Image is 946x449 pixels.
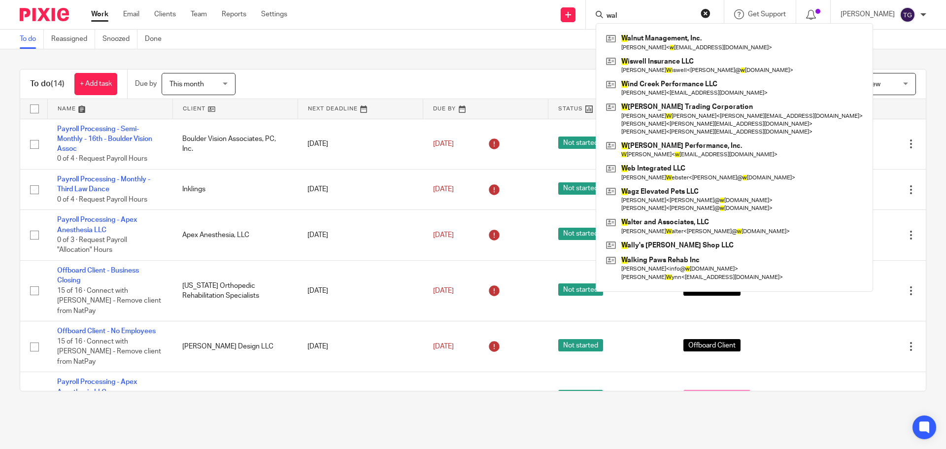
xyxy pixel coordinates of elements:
td: Boulder Vision Associates, PC, Inc. [172,119,298,170]
span: 0 of 4 · Request Payroll Hours [57,156,147,163]
td: [DATE] [298,170,423,210]
span: [DATE] [433,287,454,294]
td: [DATE] [298,210,423,261]
span: Payroll Processing [683,390,750,402]
a: Snoozed [102,30,137,49]
td: Inklings [172,170,298,210]
span: [DATE] [433,140,454,147]
a: Offboard Client - No Employees [57,328,156,335]
td: [US_STATE] Orthopedic Rehabilitation Specialists [172,261,298,321]
a: Work [91,9,108,19]
p: Due by [135,79,157,89]
a: Payroll Processing - Semi-Monthly - 16th - Boulder Vision Assoc [57,126,152,153]
a: To do [20,30,44,49]
span: Not started [558,390,603,402]
a: Payroll Processing - Apex Anesthesia LLC [57,379,137,395]
span: [DATE] [433,232,454,239]
td: [PERSON_NAME] Design LLC [172,321,298,372]
span: [DATE] [433,186,454,193]
a: Payroll Processing - Apex Anesthesia LLC [57,216,137,233]
td: [DATE] [298,119,423,170]
span: 15 of 16 · Connect with [PERSON_NAME] - Remove client from NatPay [57,287,161,314]
a: + Add task [74,73,117,95]
span: [DATE] [433,343,454,350]
span: Not started [558,228,603,240]
span: Offboard Client [683,339,741,351]
span: 0 of 4 · Request Payroll Hours [57,196,147,203]
input: Search [606,12,694,21]
a: Reassigned [51,30,95,49]
a: Email [123,9,139,19]
img: Pixie [20,8,69,21]
a: Reports [222,9,246,19]
span: Not started [558,339,603,351]
span: Not started [558,182,603,195]
a: Clients [154,9,176,19]
td: [DATE] [298,321,423,372]
td: Apex Anesthesia, LLC [172,210,298,261]
span: 15 of 16 · Connect with [PERSON_NAME] - Remove client from NatPay [57,338,161,365]
a: Offboard Client - Business Closing [57,267,139,284]
a: Team [191,9,207,19]
td: [DATE] [298,261,423,321]
p: [PERSON_NAME] [841,9,895,19]
span: (14) [51,80,65,88]
button: Clear [701,8,710,18]
span: Get Support [748,11,786,18]
h1: To do [30,79,65,89]
td: [DATE] [298,372,423,423]
span: Not started [558,283,603,296]
span: 0 of 3 · Request Payroll "Allocation" Hours [57,237,127,254]
img: svg%3E [900,7,915,23]
span: Not started [558,137,603,149]
td: Apex Anesthesia, LLC [172,372,298,423]
a: Settings [261,9,287,19]
span: This month [169,81,204,88]
a: Done [145,30,169,49]
a: Payroll Processing - Monthly - Third Law Dance [57,176,150,193]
